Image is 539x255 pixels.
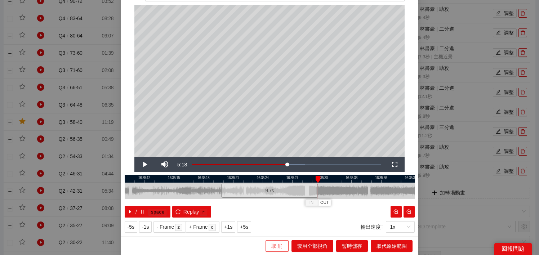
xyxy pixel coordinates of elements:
span: 套用全部視角 [297,242,328,250]
span: OUT [320,200,329,206]
span: -5s [128,223,134,231]
span: 1x [390,222,410,232]
button: + Framec [186,221,219,233]
button: -5s [125,221,137,233]
button: zoom-in [391,206,402,218]
span: 取代原始範圍 [377,242,407,250]
span: 取 消 [271,242,283,250]
span: Replay [183,208,199,216]
span: / [135,208,137,216]
span: 暫時儲存 [342,242,362,250]
span: reload [175,209,181,215]
button: 套用全部視角 [291,240,333,252]
button: Fullscreen [384,157,405,172]
span: - Frame [156,223,174,231]
button: zoom-out [404,206,415,218]
div: 回報問題 [494,243,532,255]
button: - Framez [153,221,186,233]
div: Video Player [134,5,405,157]
span: +5s [240,223,248,231]
div: 9.7 s [221,184,318,198]
kbd: space [148,209,166,216]
button: +5s [237,221,251,233]
button: caret-right/pausespace [125,206,171,218]
span: zoom-out [406,209,411,215]
span: + Frame [189,223,208,231]
button: Play [134,157,155,172]
button: 取 消 [266,240,289,252]
button: reloadReplayr [172,206,211,218]
span: pause [140,209,145,215]
button: 取代原始範圍 [371,240,413,252]
label: 輸出速度 [361,221,386,233]
span: -1s [142,223,149,231]
kbd: z [175,224,182,231]
button: Mute [155,157,175,172]
button: OUT [318,199,331,206]
button: +1s [221,221,235,233]
span: caret-right [128,209,133,215]
button: IN [305,199,318,206]
div: Progress Bar [192,164,381,165]
span: 5:18 [177,162,187,167]
button: -1s [139,221,152,233]
span: +1s [224,223,232,231]
kbd: c [209,224,216,231]
span: zoom-in [393,209,398,215]
button: 暫時儲存 [336,240,368,252]
kbd: r [200,209,207,216]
